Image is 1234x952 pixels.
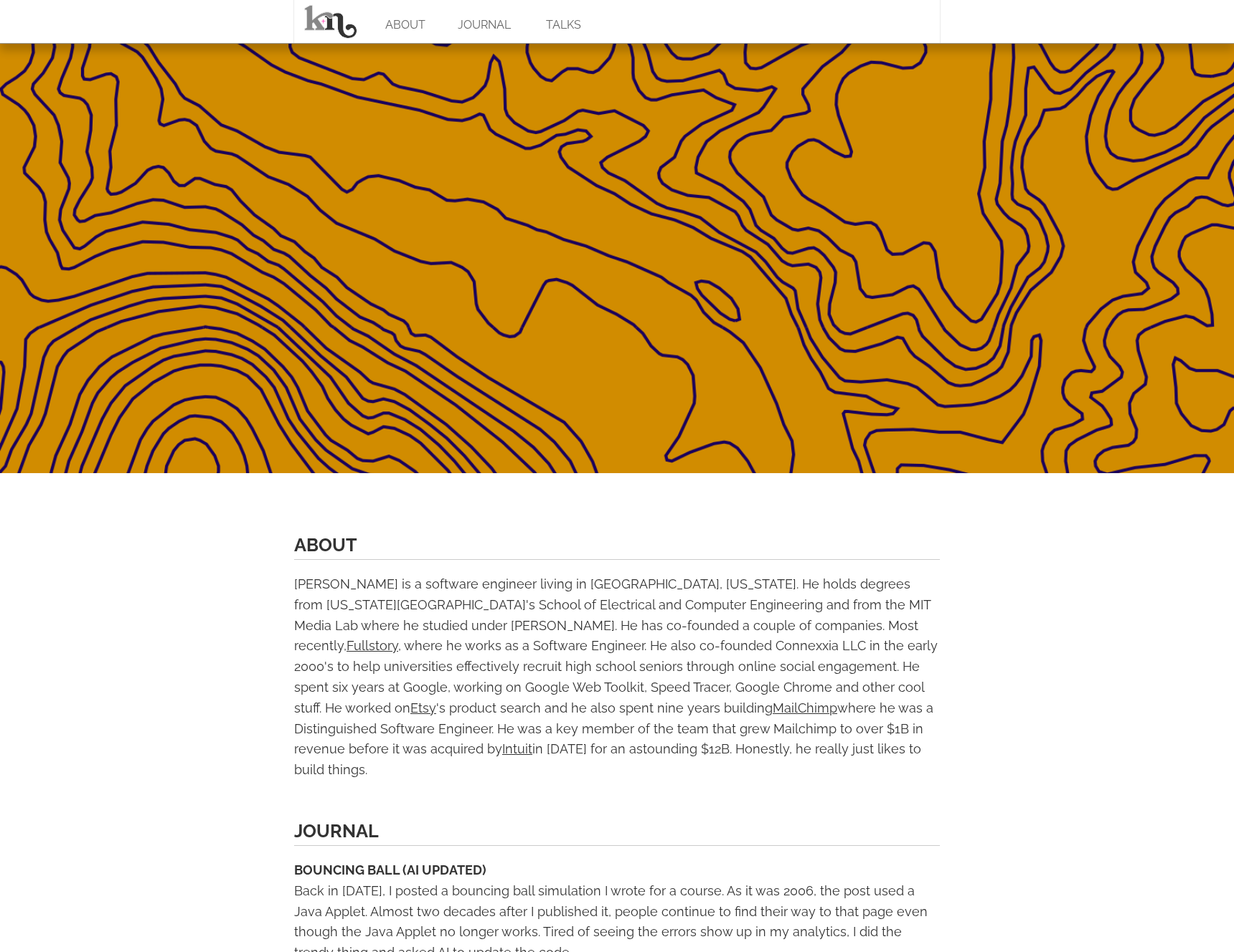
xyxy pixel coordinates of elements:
a: Fullstory [347,638,398,653]
a: Etsy [410,700,436,715]
a: JOURNAL [294,820,379,842]
a: MailChimp [773,700,837,715]
a: Intuit [502,741,532,756]
a: ABOUT [294,534,357,556]
div: [PERSON_NAME] is a software engineer living in [GEOGRAPHIC_DATA], [US_STATE]. He holds degrees fr... [294,574,940,781]
a: BOUNCING BALL (AI UPDATED) [294,862,486,877]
